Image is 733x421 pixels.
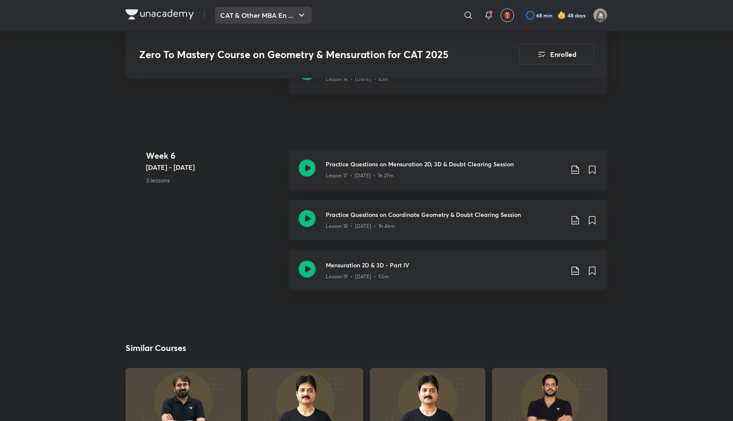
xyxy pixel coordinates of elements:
[519,44,594,65] button: Enrolled
[288,200,607,250] a: Practice Questions on Coordinate Geometry & Doubt Clearing SessionLesson 18 • [DATE] • 1h 46m
[215,7,312,24] button: CAT & Other MBA En ...
[326,160,563,168] h3: Practice Questions on Mensuration 2D, 3D & Doubt Clearing Session
[126,9,194,22] a: Company Logo
[126,342,186,354] h2: Similar Courses
[126,9,194,20] img: Company Logo
[288,250,607,301] a: Mensuration 2D & 3D - Part IVLesson 19 • [DATE] • 55m
[288,53,607,104] a: Mensuration 2D & 3D - Part IILesson 16 • [DATE] • 43m
[326,172,394,180] p: Lesson 17 • [DATE] • 1h 27m
[326,210,563,219] h3: Practice Questions on Coordinate Geometry & Doubt Clearing Session
[146,149,282,162] h4: Week 6
[326,76,389,83] p: Lesson 16 • [DATE] • 43m
[593,8,607,22] img: Jarul Jangid
[139,48,471,61] h3: Zero To Mastery Course on Geometry & Mensuration for CAT 2025
[146,162,282,172] h5: [DATE] - [DATE]
[326,261,563,269] h3: Mensuration 2D & 3D - Part IV
[504,11,511,19] img: avatar
[146,176,282,185] p: 3 lessons
[288,149,607,200] a: Practice Questions on Mensuration 2D, 3D & Doubt Clearing SessionLesson 17 • [DATE] • 1h 27m
[501,8,514,22] button: avatar
[326,222,395,230] p: Lesson 18 • [DATE] • 1h 46m
[326,273,389,281] p: Lesson 19 • [DATE] • 55m
[557,11,566,20] img: streak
